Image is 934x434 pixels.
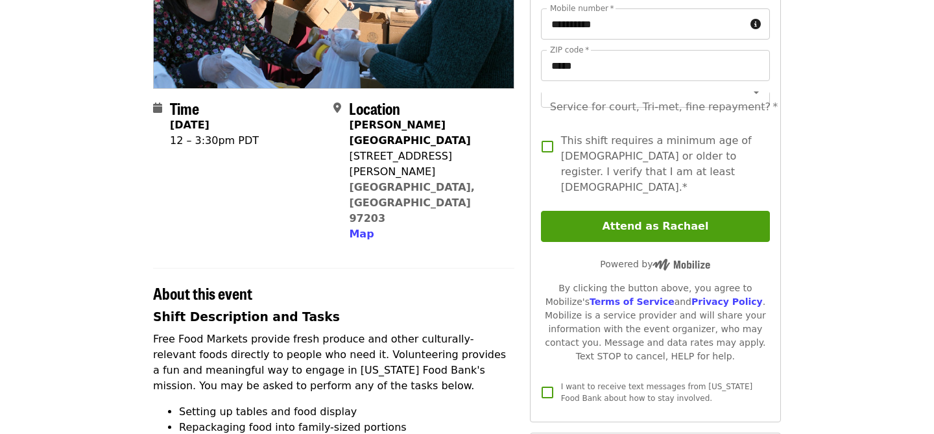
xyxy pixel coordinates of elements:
[170,133,259,149] div: 12 – 3:30pm PDT
[600,259,710,269] span: Powered by
[691,296,763,307] a: Privacy Policy
[561,133,760,195] span: This shift requires a minimum age of [DEMOGRAPHIC_DATA] or older to register. I verify that I am ...
[550,5,614,12] label: Mobile number
[349,181,475,224] a: [GEOGRAPHIC_DATA], [GEOGRAPHIC_DATA] 97203
[170,119,210,131] strong: [DATE]
[550,46,589,54] label: ZIP code
[541,8,745,40] input: Mobile number
[170,97,199,119] span: Time
[541,50,770,81] input: ZIP code
[349,149,503,180] div: [STREET_ADDRESS][PERSON_NAME]
[349,119,470,147] strong: [PERSON_NAME][GEOGRAPHIC_DATA]
[179,404,514,420] li: Setting up tables and food display
[349,226,374,242] button: Map
[541,211,770,242] button: Attend as Rachael
[153,102,162,114] i: calendar icon
[153,332,514,394] p: Free Food Markets provide fresh produce and other culturally-relevant foods directly to people wh...
[561,382,752,403] span: I want to receive text messages from [US_STATE] Food Bank about how to stay involved.
[747,83,765,101] button: Open
[750,18,761,30] i: circle-info icon
[541,282,770,363] div: By clicking the button above, you agree to Mobilize's and . Mobilize is a service provider and wi...
[153,308,514,326] h3: Shift Description and Tasks
[349,228,374,240] span: Map
[349,97,400,119] span: Location
[590,296,675,307] a: Terms of Service
[153,282,252,304] span: About this event
[653,259,710,271] img: Powered by Mobilize
[333,102,341,114] i: map-marker-alt icon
